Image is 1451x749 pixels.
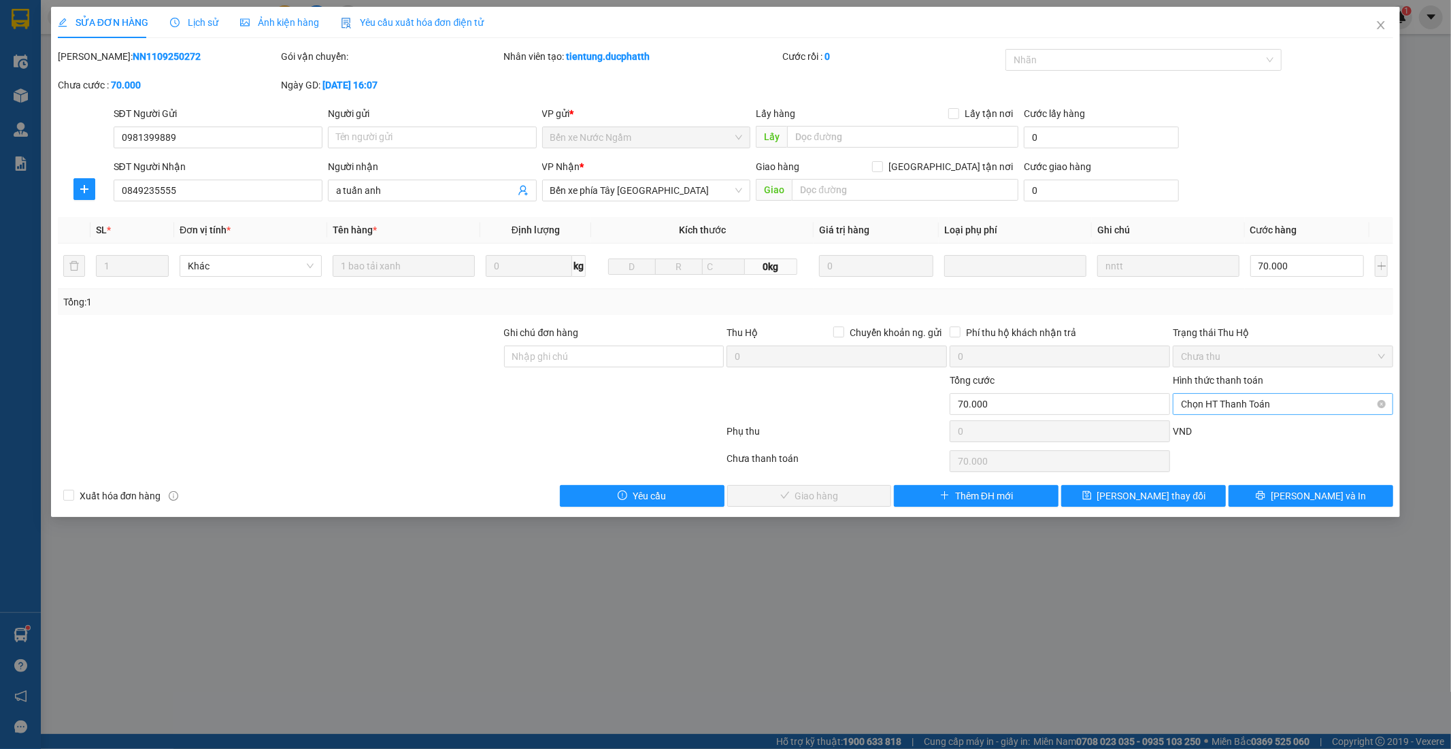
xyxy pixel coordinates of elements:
[1271,488,1366,503] span: [PERSON_NAME] và In
[950,375,995,386] span: Tổng cước
[608,259,656,275] input: D
[169,491,178,501] span: info-circle
[1024,161,1091,172] label: Cước giao hàng
[883,159,1018,174] span: [GEOGRAPHIC_DATA] tận nơi
[58,49,278,64] div: [PERSON_NAME]:
[114,106,322,121] div: SĐT Người Gửi
[504,49,780,64] div: Nhân viên tạo:
[633,488,666,503] span: Yêu cầu
[961,325,1082,340] span: Phí thu hộ khách nhận trả
[74,184,95,195] span: plus
[1061,485,1226,507] button: save[PERSON_NAME] thay đổi
[170,18,180,27] span: clock-circle
[1173,375,1263,386] label: Hình thức thanh toán
[844,325,947,340] span: Chuyển khoản ng. gửi
[74,488,167,503] span: Xuất hóa đơn hàng
[1173,325,1393,340] div: Trạng thái Thu Hộ
[333,224,377,235] span: Tên hàng
[756,126,787,148] span: Lấy
[1256,490,1265,501] span: printer
[572,255,586,277] span: kg
[959,106,1018,121] span: Lấy tận nơi
[333,255,475,277] input: VD: Bàn, Ghế
[281,78,501,93] div: Ngày GD:
[341,17,484,28] span: Yêu cầu xuất hóa đơn điện tử
[1082,490,1092,501] span: save
[1181,346,1385,367] span: Chưa thu
[1362,7,1400,45] button: Close
[1092,217,1245,244] th: Ghi chú
[792,179,1018,201] input: Dọc đường
[726,424,949,448] div: Phụ thu
[1097,488,1206,503] span: [PERSON_NAME] thay đổi
[542,161,580,172] span: VP Nhận
[679,224,726,235] span: Kích thước
[1181,394,1385,414] span: Chọn HT Thanh Toán
[940,490,950,501] span: plus
[341,18,352,29] img: icon
[550,180,743,201] span: Bến xe phía Tây Thanh Hóa
[240,17,319,28] span: Ảnh kiện hàng
[63,295,560,310] div: Tổng: 1
[756,179,792,201] span: Giao
[756,161,799,172] span: Giao hàng
[726,451,949,475] div: Chưa thanh toán
[518,185,529,196] span: user-add
[727,485,892,507] button: checkGiao hàng
[1378,400,1386,408] span: close-circle
[1250,224,1297,235] span: Cước hàng
[63,255,85,277] button: delete
[745,259,797,275] span: 0kg
[58,18,67,27] span: edit
[504,327,579,338] label: Ghi chú đơn hàng
[787,126,1018,148] input: Dọc đường
[727,327,758,338] span: Thu Hộ
[96,224,107,235] span: SL
[512,224,560,235] span: Định lượng
[560,485,724,507] button: exclamation-circleYêu cầu
[1229,485,1393,507] button: printer[PERSON_NAME] và In
[819,255,933,277] input: 0
[170,17,218,28] span: Lịch sử
[702,259,745,275] input: C
[1375,255,1388,277] button: plus
[114,159,322,174] div: SĐT Người Nhận
[542,106,751,121] div: VP gửi
[894,485,1058,507] button: plusThêm ĐH mới
[111,80,141,90] b: 70.000
[1024,180,1179,201] input: Cước giao hàng
[655,259,703,275] input: R
[180,224,231,235] span: Đơn vị tính
[618,490,627,501] span: exclamation-circle
[133,51,201,62] b: NN1109250272
[824,51,830,62] b: 0
[939,217,1092,244] th: Loại phụ phí
[188,256,314,276] span: Khác
[328,159,537,174] div: Người nhận
[1173,426,1192,437] span: VND
[782,49,1003,64] div: Cước rồi :
[73,178,95,200] button: plus
[58,17,148,28] span: SỬA ĐƠN HÀNG
[322,80,378,90] b: [DATE] 16:07
[550,127,743,148] span: Bến xe Nước Ngầm
[281,49,501,64] div: Gói vận chuyển:
[955,488,1013,503] span: Thêm ĐH mới
[58,78,278,93] div: Chưa cước :
[240,18,250,27] span: picture
[819,224,869,235] span: Giá trị hàng
[1024,108,1085,119] label: Cước lấy hàng
[328,106,537,121] div: Người gửi
[1375,20,1386,31] span: close
[504,346,724,367] input: Ghi chú đơn hàng
[567,51,650,62] b: tientung.ducphatth
[1097,255,1239,277] input: Ghi Chú
[756,108,795,119] span: Lấy hàng
[1024,127,1179,148] input: Cước lấy hàng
